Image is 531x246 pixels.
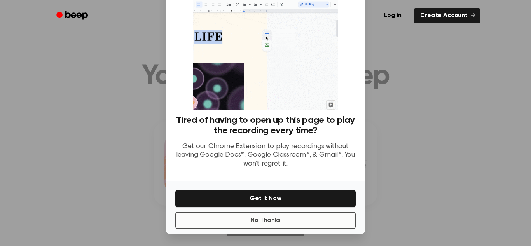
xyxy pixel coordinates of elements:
[175,115,356,136] h3: Tired of having to open up this page to play the recording every time?
[175,142,356,169] p: Get our Chrome Extension to play recordings without leaving Google Docs™, Google Classroom™, & Gm...
[414,8,480,23] a: Create Account
[175,212,356,229] button: No Thanks
[376,7,409,24] a: Log in
[175,190,356,207] button: Get It Now
[51,8,95,23] a: Beep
